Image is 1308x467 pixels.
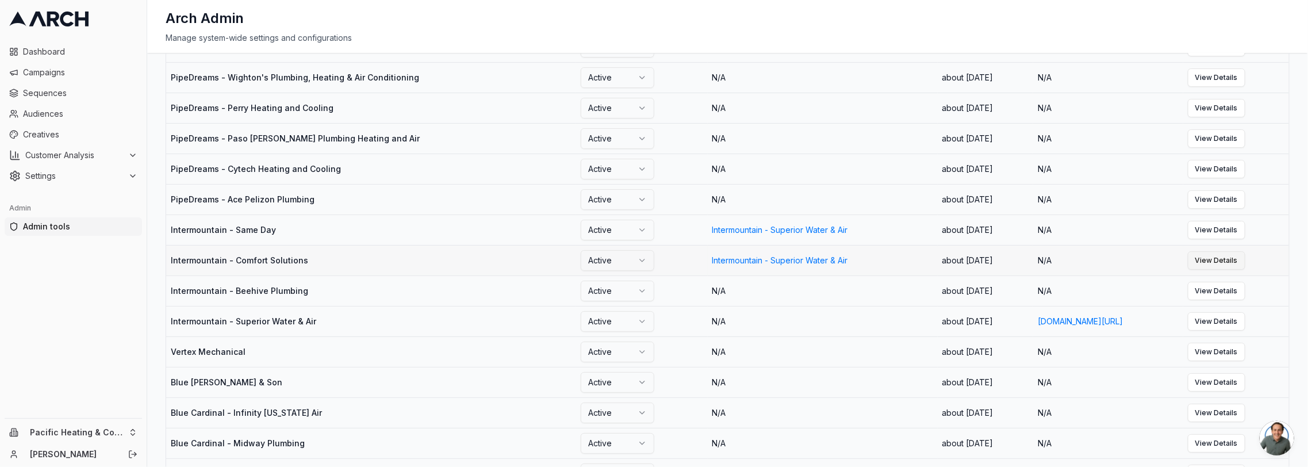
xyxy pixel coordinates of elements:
[166,93,576,123] td: PipeDreams - Perry Heating and Cooling
[30,449,116,460] a: [PERSON_NAME]
[708,62,938,93] td: N/A
[166,428,576,458] td: Blue Cardinal - Midway Plumbing
[708,93,938,123] td: N/A
[125,446,141,462] button: Log out
[5,146,142,164] button: Customer Analysis
[166,154,576,184] td: PipeDreams - Cytech Heating and Cooling
[938,397,1034,428] td: about [DATE]
[1033,62,1183,93] td: N/A
[23,108,137,120] span: Audiences
[1188,373,1245,392] a: View Details
[1033,336,1183,367] td: N/A
[1188,282,1245,300] a: View Details
[708,397,938,428] td: N/A
[1188,221,1245,239] a: View Details
[708,123,938,154] td: N/A
[938,62,1034,93] td: about [DATE]
[25,150,124,161] span: Customer Analysis
[166,306,576,336] td: Intermountain - Superior Water & Air
[1033,275,1183,306] td: N/A
[1188,312,1245,331] a: View Details
[938,123,1034,154] td: about [DATE]
[708,367,938,397] td: N/A
[5,105,142,123] a: Audiences
[166,62,576,93] td: PipeDreams - Wighton's Plumbing, Heating & Air Conditioning
[938,336,1034,367] td: about [DATE]
[166,367,576,397] td: Blue [PERSON_NAME] & Son
[1188,129,1245,148] a: View Details
[1188,434,1245,453] a: View Details
[23,221,137,232] span: Admin tools
[938,306,1034,336] td: about [DATE]
[23,87,137,99] span: Sequences
[938,275,1034,306] td: about [DATE]
[5,43,142,61] a: Dashboard
[166,397,576,428] td: Blue Cardinal - Infinity [US_STATE] Air
[938,245,1034,275] td: about [DATE]
[712,225,848,235] a: Intermountain - Superior Water & Air
[938,367,1034,397] td: about [DATE]
[166,9,244,28] h1: Arch Admin
[30,427,124,438] span: Pacific Heating & Cooling
[1038,316,1123,326] a: [DOMAIN_NAME][URL]
[1033,245,1183,275] td: N/A
[938,215,1034,245] td: about [DATE]
[25,170,124,182] span: Settings
[708,428,938,458] td: N/A
[5,217,142,236] a: Admin tools
[708,184,938,215] td: N/A
[23,46,137,58] span: Dashboard
[1188,68,1245,87] a: View Details
[1033,123,1183,154] td: N/A
[5,199,142,217] div: Admin
[708,275,938,306] td: N/A
[1033,184,1183,215] td: N/A
[1033,93,1183,123] td: N/A
[1188,251,1245,270] a: View Details
[938,184,1034,215] td: about [DATE]
[166,32,1290,44] div: Manage system-wide settings and configurations
[5,423,142,442] button: Pacific Heating & Cooling
[5,167,142,185] button: Settings
[166,245,576,275] td: Intermountain - Comfort Solutions
[1033,215,1183,245] td: N/A
[1188,404,1245,422] a: View Details
[5,84,142,102] a: Sequences
[708,306,938,336] td: N/A
[1188,190,1245,209] a: View Details
[166,336,576,367] td: Vertex Mechanical
[1260,421,1294,455] div: Open chat
[938,154,1034,184] td: about [DATE]
[938,428,1034,458] td: about [DATE]
[1033,397,1183,428] td: N/A
[166,215,576,245] td: Intermountain - Same Day
[1188,160,1245,178] a: View Details
[1033,367,1183,397] td: N/A
[166,123,576,154] td: PipeDreams - Paso [PERSON_NAME] Plumbing Heating and Air
[938,93,1034,123] td: about [DATE]
[708,154,938,184] td: N/A
[23,67,137,78] span: Campaigns
[1033,428,1183,458] td: N/A
[1188,343,1245,361] a: View Details
[5,125,142,144] a: Creatives
[166,275,576,306] td: Intermountain - Beehive Plumbing
[23,129,137,140] span: Creatives
[1188,99,1245,117] a: View Details
[166,184,576,215] td: PipeDreams - Ace Pelizon Plumbing
[5,63,142,82] a: Campaigns
[1033,154,1183,184] td: N/A
[712,255,848,265] a: Intermountain - Superior Water & Air
[708,336,938,367] td: N/A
